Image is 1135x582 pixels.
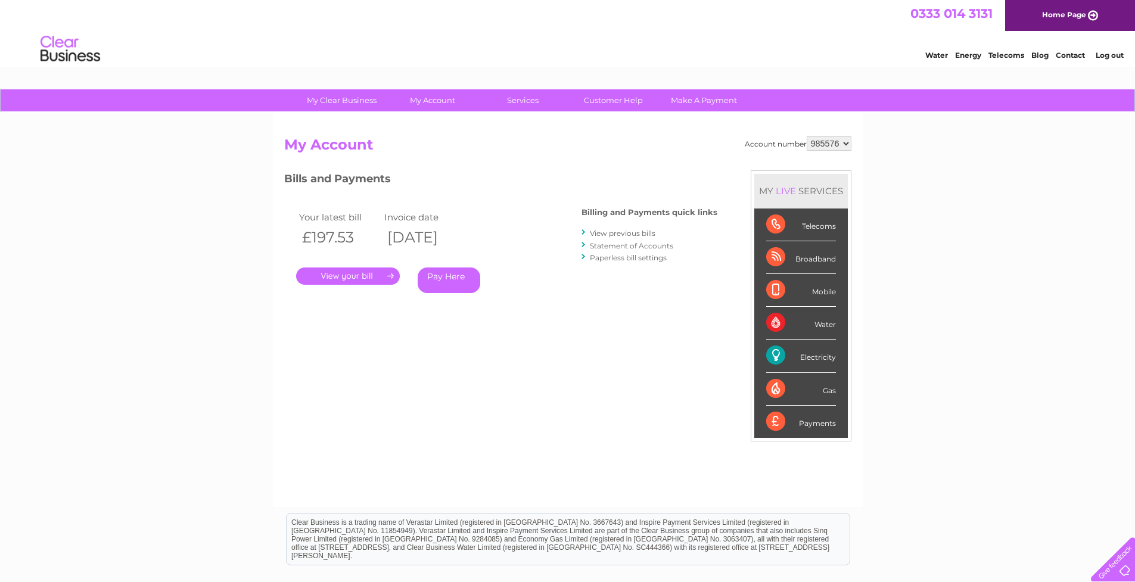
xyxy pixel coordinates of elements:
[296,225,382,250] th: £197.53
[754,174,848,208] div: MY SERVICES
[1056,51,1085,60] a: Contact
[582,208,717,217] h4: Billing and Payments quick links
[925,51,948,60] a: Water
[766,241,836,274] div: Broadband
[474,89,572,111] a: Services
[381,225,467,250] th: [DATE]
[564,89,663,111] a: Customer Help
[766,373,836,406] div: Gas
[988,51,1024,60] a: Telecoms
[284,170,717,191] h3: Bills and Payments
[766,208,836,241] div: Telecoms
[381,209,467,225] td: Invoice date
[655,89,753,111] a: Make A Payment
[745,136,851,151] div: Account number
[296,267,400,285] a: .
[590,253,667,262] a: Paperless bill settings
[296,209,382,225] td: Your latest bill
[955,51,981,60] a: Energy
[40,31,101,67] img: logo.png
[590,241,673,250] a: Statement of Accounts
[766,340,836,372] div: Electricity
[910,6,993,21] a: 0333 014 3131
[773,185,798,197] div: LIVE
[1031,51,1049,60] a: Blog
[766,274,836,307] div: Mobile
[287,7,850,58] div: Clear Business is a trading name of Verastar Limited (registered in [GEOGRAPHIC_DATA] No. 3667643...
[418,267,480,293] a: Pay Here
[293,89,391,111] a: My Clear Business
[284,136,851,159] h2: My Account
[1096,51,1124,60] a: Log out
[383,89,481,111] a: My Account
[590,229,655,238] a: View previous bills
[766,406,836,438] div: Payments
[766,307,836,340] div: Water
